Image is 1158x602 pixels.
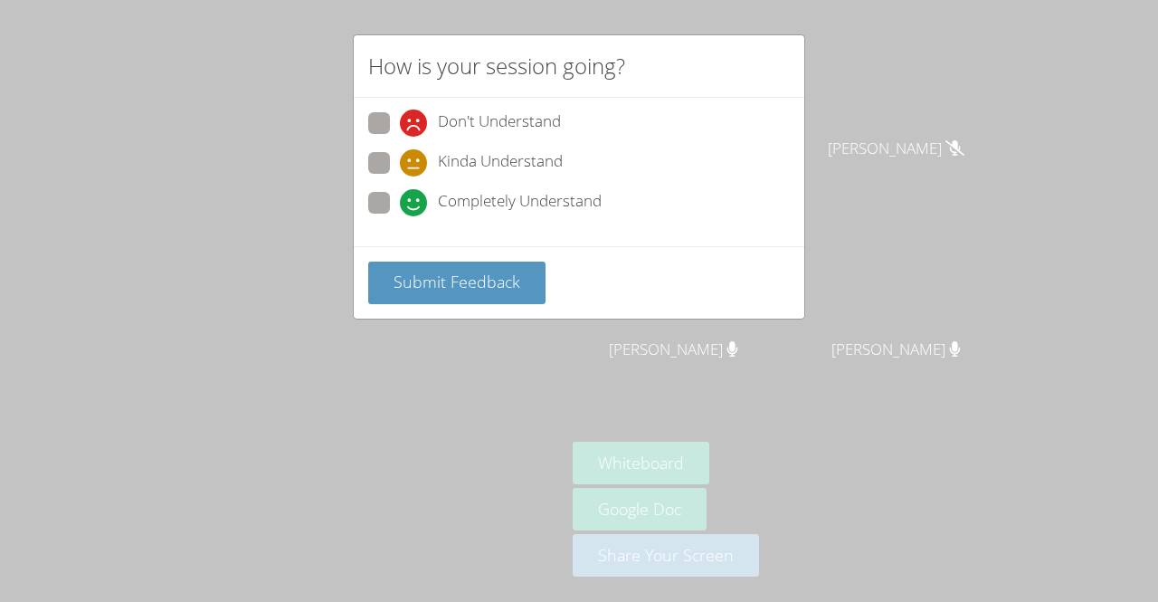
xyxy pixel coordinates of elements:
[438,149,563,177] span: Kinda Understand
[438,110,561,137] span: Don't Understand
[394,271,520,292] span: Submit Feedback
[368,50,625,82] h2: How is your session going?
[368,262,546,304] button: Submit Feedback
[438,189,602,216] span: Completely Understand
